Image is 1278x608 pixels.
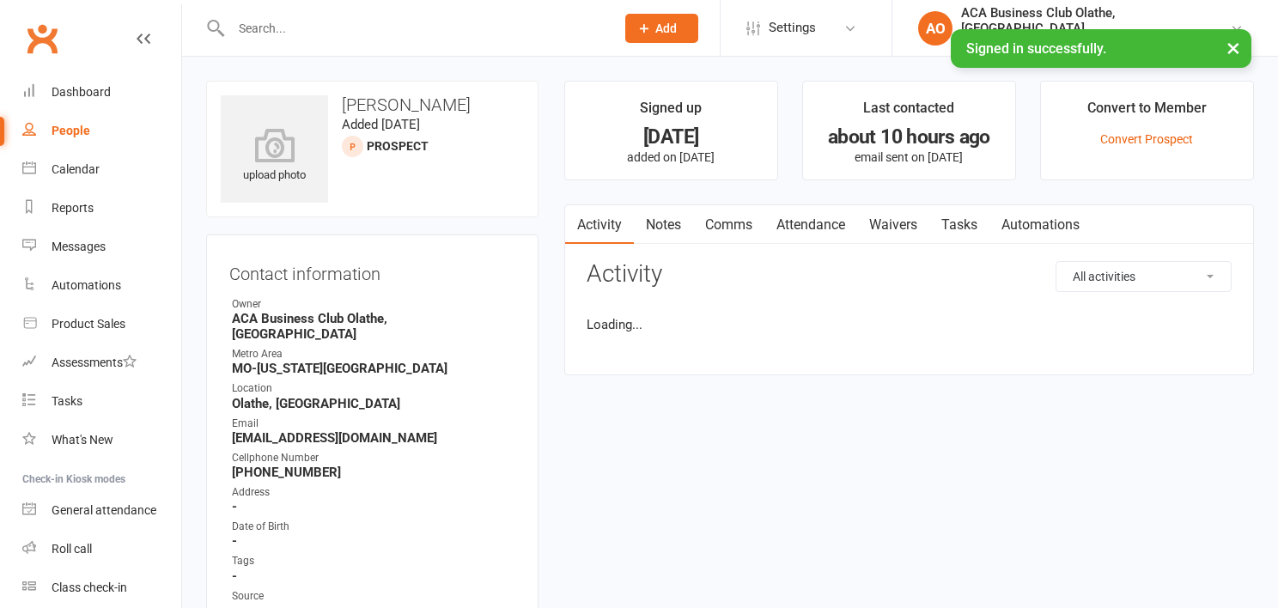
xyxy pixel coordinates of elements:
a: Clubworx [21,17,64,60]
button: × [1218,29,1249,66]
div: Metro Area [232,346,515,362]
a: What's New [22,421,181,459]
div: Location [232,380,515,397]
a: Calendar [22,150,181,189]
strong: ACA Business Club Olathe, [GEOGRAPHIC_DATA] [232,311,515,342]
div: Cellphone Number [232,450,515,466]
button: Add [625,14,698,43]
span: Signed in successfully. [966,40,1106,57]
strong: - [232,568,515,584]
div: AO [918,11,952,46]
a: Activity [565,205,634,245]
a: Assessments [22,344,181,382]
a: Tasks [22,382,181,421]
a: Roll call [22,530,181,568]
strong: - [232,499,515,514]
p: email sent on [DATE] [819,150,1000,164]
a: Reports [22,189,181,228]
div: upload photo [221,128,328,185]
input: Search... [226,16,603,40]
h3: Activity [587,261,1232,288]
div: Date of Birth [232,519,515,535]
div: What's New [52,433,113,447]
a: Automations [989,205,1092,245]
h3: Contact information [229,258,515,283]
a: Automations [22,266,181,305]
div: ACA Business Club Olathe, [GEOGRAPHIC_DATA] [961,5,1230,36]
div: People [52,124,90,137]
div: about 10 hours ago [819,128,1000,146]
strong: Olathe, [GEOGRAPHIC_DATA] [232,396,515,411]
span: Add [655,21,677,35]
a: Waivers [857,205,929,245]
a: Comms [693,205,764,245]
a: Notes [634,205,693,245]
div: Owner [232,296,515,313]
a: General attendance kiosk mode [22,491,181,530]
div: Messages [52,240,106,253]
snap: prospect [367,139,429,153]
div: Tasks [52,394,82,408]
a: Messages [22,228,181,266]
div: Dashboard [52,85,111,99]
div: Class check-in [52,581,127,594]
div: Assessments [52,356,137,369]
div: General attendance [52,503,156,517]
strong: - [232,533,515,549]
a: People [22,112,181,150]
div: Automations [52,278,121,292]
p: added on [DATE] [581,150,762,164]
strong: [PHONE_NUMBER] [232,465,515,480]
a: Attendance [764,205,857,245]
h3: [PERSON_NAME] [221,95,524,114]
span: Settings [769,9,816,47]
a: Convert Prospect [1100,132,1193,146]
div: Calendar [52,162,100,176]
strong: MO-[US_STATE][GEOGRAPHIC_DATA] [232,361,515,376]
div: Source [232,588,515,605]
a: Dashboard [22,73,181,112]
div: Last contacted [863,97,954,128]
a: Tasks [929,205,989,245]
a: Product Sales [22,305,181,344]
div: Reports [52,201,94,215]
strong: [EMAIL_ADDRESS][DOMAIN_NAME] [232,430,515,446]
div: [DATE] [581,128,762,146]
time: Added [DATE] [342,117,420,132]
div: Email [232,416,515,432]
a: Class kiosk mode [22,568,181,607]
div: Tags [232,553,515,569]
div: Product Sales [52,317,125,331]
div: Address [232,484,515,501]
li: Loading... [587,314,1232,335]
div: Convert to Member [1087,97,1207,128]
div: Roll call [52,542,92,556]
div: Signed up [640,97,702,128]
